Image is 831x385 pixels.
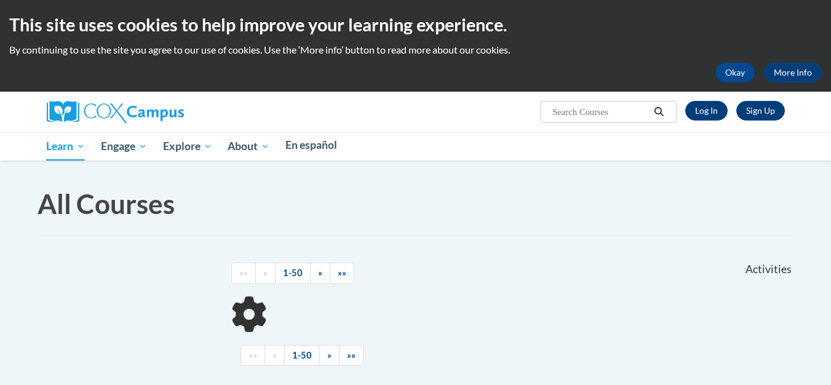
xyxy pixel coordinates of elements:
[339,345,364,367] a: End
[46,139,85,154] span: Learn
[272,350,277,360] span: «
[101,139,147,154] span: Engage
[163,139,212,154] span: Explore
[9,43,822,57] p: By continuing to use the site you agree to our use of cookies. Use the ‘More info’ button to read...
[39,132,93,161] a: Learn
[231,263,256,284] a: Begining
[327,350,332,360] span: »
[220,132,277,161] a: About
[275,263,311,284] a: 1-50
[9,12,822,37] h2: This site uses cookies to help improve your learning experience.
[338,268,346,278] span: »»
[239,268,248,278] span: ««
[310,263,330,284] a: Next
[319,345,340,367] a: Next
[285,138,337,151] span: En español
[685,101,728,121] a: Log In
[318,268,322,278] span: »
[93,132,155,161] a: Engage
[38,188,175,220] span: All Courses
[228,139,269,154] span: About
[715,63,755,82] button: Okay
[249,350,257,360] span: ««
[47,101,184,123] img: Cox Campus
[746,263,792,276] span: Activities
[347,350,356,360] span: »»
[330,263,354,284] a: End
[284,345,320,367] a: 1-50
[551,105,650,119] input: Search Courses
[764,63,822,82] a: More Info
[263,268,268,278] span: «
[28,132,803,161] div: Main menu
[255,263,276,284] a: Previous
[155,132,220,161] a: Explore
[277,132,345,158] a: En español
[264,345,285,367] a: Previous
[47,106,184,116] a: Cox Campus
[650,105,668,119] button: Search
[736,101,785,121] a: Register
[241,345,265,367] a: Begining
